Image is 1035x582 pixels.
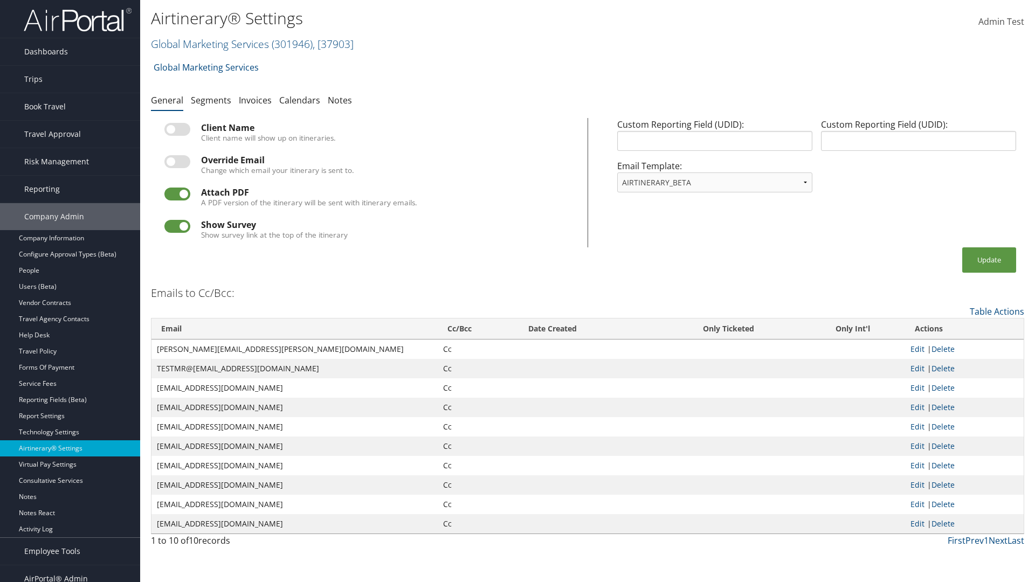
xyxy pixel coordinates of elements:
[978,5,1024,39] a: Admin Test
[201,188,574,197] div: Attach PDF
[970,306,1024,317] a: Table Actions
[151,94,183,106] a: General
[931,344,955,354] a: Delete
[151,286,234,301] h3: Emails to Cc/Bcc:
[154,57,259,78] a: Global Marketing Services
[910,460,924,470] a: Edit
[438,359,519,378] td: Cc
[910,344,924,354] a: Edit
[931,402,955,412] a: Delete
[931,363,955,373] a: Delete
[151,436,438,456] td: [EMAIL_ADDRESS][DOMAIN_NAME]
[613,118,817,160] div: Custom Reporting Field (UDID):
[910,518,924,529] a: Edit
[905,378,1024,398] td: |
[24,121,81,148] span: Travel Approval
[438,339,519,359] td: Cc
[438,318,519,339] th: Cc/Bcc: activate to sort column ascending
[910,499,924,509] a: Edit
[151,456,438,475] td: [EMAIL_ADDRESS][DOMAIN_NAME]
[279,94,320,106] a: Calendars
[191,94,231,106] a: Segments
[24,538,80,565] span: Employee Tools
[151,37,354,51] a: Global Marketing Services
[438,495,519,514] td: Cc
[201,133,336,143] label: Client name will show up on itineraries.
[24,148,89,175] span: Risk Management
[948,535,965,546] a: First
[965,535,984,546] a: Prev
[931,499,955,509] a: Delete
[239,94,272,106] a: Invoices
[905,456,1024,475] td: |
[201,165,354,176] label: Change which email your itinerary is sent to.
[151,398,438,417] td: [EMAIL_ADDRESS][DOMAIN_NAME]
[910,402,924,412] a: Edit
[905,495,1024,514] td: |
[151,495,438,514] td: [EMAIL_ADDRESS][DOMAIN_NAME]
[613,160,817,201] div: Email Template:
[984,535,989,546] a: 1
[151,514,438,533] td: [EMAIL_ADDRESS][DOMAIN_NAME]
[910,421,924,432] a: Edit
[151,318,438,339] th: Email: activate to sort column ascending
[201,230,348,240] label: Show survey link at the top of the itinerary
[438,398,519,417] td: Cc
[189,535,198,546] span: 10
[905,359,1024,378] td: |
[201,197,417,208] label: A PDF version of the itinerary will be sent with itinerary emails.
[1008,535,1024,546] a: Last
[438,417,519,436] td: Cc
[910,441,924,451] a: Edit
[910,383,924,393] a: Edit
[438,456,519,475] td: Cc
[931,518,955,529] a: Delete
[978,16,1024,27] span: Admin Test
[438,475,519,495] td: Cc
[24,93,66,120] span: Book Travel
[24,203,84,230] span: Company Admin
[817,118,1020,160] div: Custom Reporting Field (UDID):
[438,514,519,533] td: Cc
[962,247,1016,273] button: Update
[905,475,1024,495] td: |
[931,383,955,393] a: Delete
[438,436,519,456] td: Cc
[201,220,574,230] div: Show Survey
[151,534,363,552] div: 1 to 10 of records
[151,378,438,398] td: [EMAIL_ADDRESS][DOMAIN_NAME]
[910,363,924,373] a: Edit
[905,436,1024,456] td: |
[24,38,68,65] span: Dashboards
[24,176,60,203] span: Reporting
[151,359,438,378] td: TESTMR@[EMAIL_ADDRESS][DOMAIN_NAME]
[24,7,132,32] img: airportal-logo.png
[438,378,519,398] td: Cc
[905,514,1024,533] td: |
[151,417,438,436] td: [EMAIL_ADDRESS][DOMAIN_NAME]
[910,480,924,490] a: Edit
[519,318,657,339] th: Date Created: activate to sort column ascending
[800,318,905,339] th: Only Int'l: activate to sort column ascending
[313,37,354,51] span: , [ 37903 ]
[272,37,313,51] span: ( 301946 )
[905,339,1024,359] td: |
[905,318,1024,339] th: Actions
[24,66,43,93] span: Trips
[201,123,574,133] div: Client Name
[151,339,438,359] td: [PERSON_NAME][EMAIL_ADDRESS][PERSON_NAME][DOMAIN_NAME]
[931,480,955,490] a: Delete
[905,417,1024,436] td: |
[201,155,574,165] div: Override Email
[328,94,352,106] a: Notes
[657,318,801,339] th: Only Ticketed: activate to sort column ascending
[931,460,955,470] a: Delete
[931,441,955,451] a: Delete
[905,398,1024,417] td: |
[151,7,733,30] h1: Airtinerary® Settings
[989,535,1008,546] a: Next
[151,475,438,495] td: [EMAIL_ADDRESS][DOMAIN_NAME]
[931,421,955,432] a: Delete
